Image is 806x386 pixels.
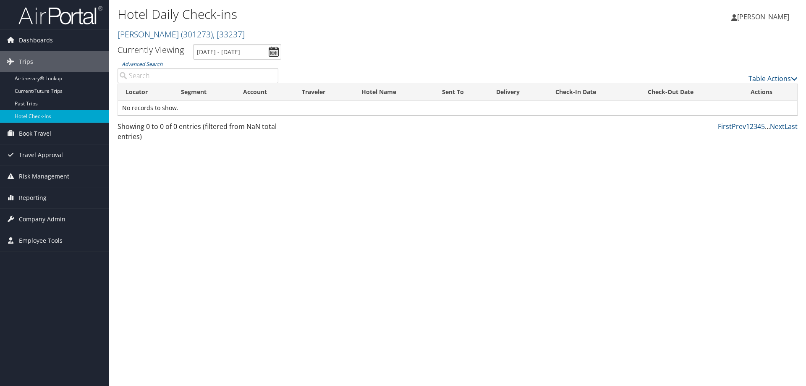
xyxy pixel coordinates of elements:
[750,122,754,131] a: 2
[743,84,797,100] th: Actions
[118,44,184,55] h3: Currently Viewing
[640,84,743,100] th: Check-Out Date: activate to sort column ascending
[731,4,798,29] a: [PERSON_NAME]
[19,209,65,230] span: Company Admin
[761,122,765,131] a: 5
[757,122,761,131] a: 4
[122,60,162,68] a: Advanced Search
[748,74,798,83] a: Table Actions
[737,12,789,21] span: [PERSON_NAME]
[118,84,173,100] th: Locator: activate to sort column ascending
[19,51,33,72] span: Trips
[236,84,294,100] th: Account: activate to sort column ascending
[19,123,51,144] span: Book Travel
[765,122,770,131] span: …
[770,122,785,131] a: Next
[19,230,63,251] span: Employee Tools
[19,30,53,51] span: Dashboards
[548,84,640,100] th: Check-In Date: activate to sort column ascending
[193,44,281,60] input: [DATE] - [DATE]
[118,5,571,23] h1: Hotel Daily Check-ins
[354,84,434,100] th: Hotel Name: activate to sort column ascending
[19,166,69,187] span: Risk Management
[19,187,47,208] span: Reporting
[173,84,236,100] th: Segment: activate to sort column ascending
[294,84,354,100] th: Traveler: activate to sort column ascending
[434,84,489,100] th: Sent To: activate to sort column ascending
[785,122,798,131] a: Last
[118,29,245,40] a: [PERSON_NAME]
[19,144,63,165] span: Travel Approval
[718,122,732,131] a: First
[746,122,750,131] a: 1
[18,5,102,25] img: airportal-logo.png
[118,121,278,146] div: Showing 0 to 0 of 0 entries (filtered from NaN total entries)
[118,100,797,116] td: No records to show.
[732,122,746,131] a: Prev
[754,122,757,131] a: 3
[489,84,548,100] th: Delivery: activate to sort column ascending
[181,29,213,40] span: ( 301273 )
[118,68,278,83] input: Advanced Search
[213,29,245,40] span: , [ 33237 ]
